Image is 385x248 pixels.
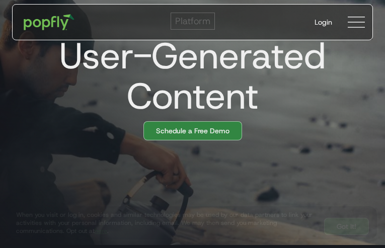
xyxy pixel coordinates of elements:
a: home [17,7,82,37]
a: Login [306,9,340,35]
div: Login [315,17,332,27]
div: When you visit or log in, cookies and similar technologies may be used by our data partners to li... [16,211,316,235]
h1: User-Generated Content [4,36,373,116]
a: here [95,227,107,235]
a: Schedule a Free Demo [143,121,242,140]
a: Got It! [324,218,369,235]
